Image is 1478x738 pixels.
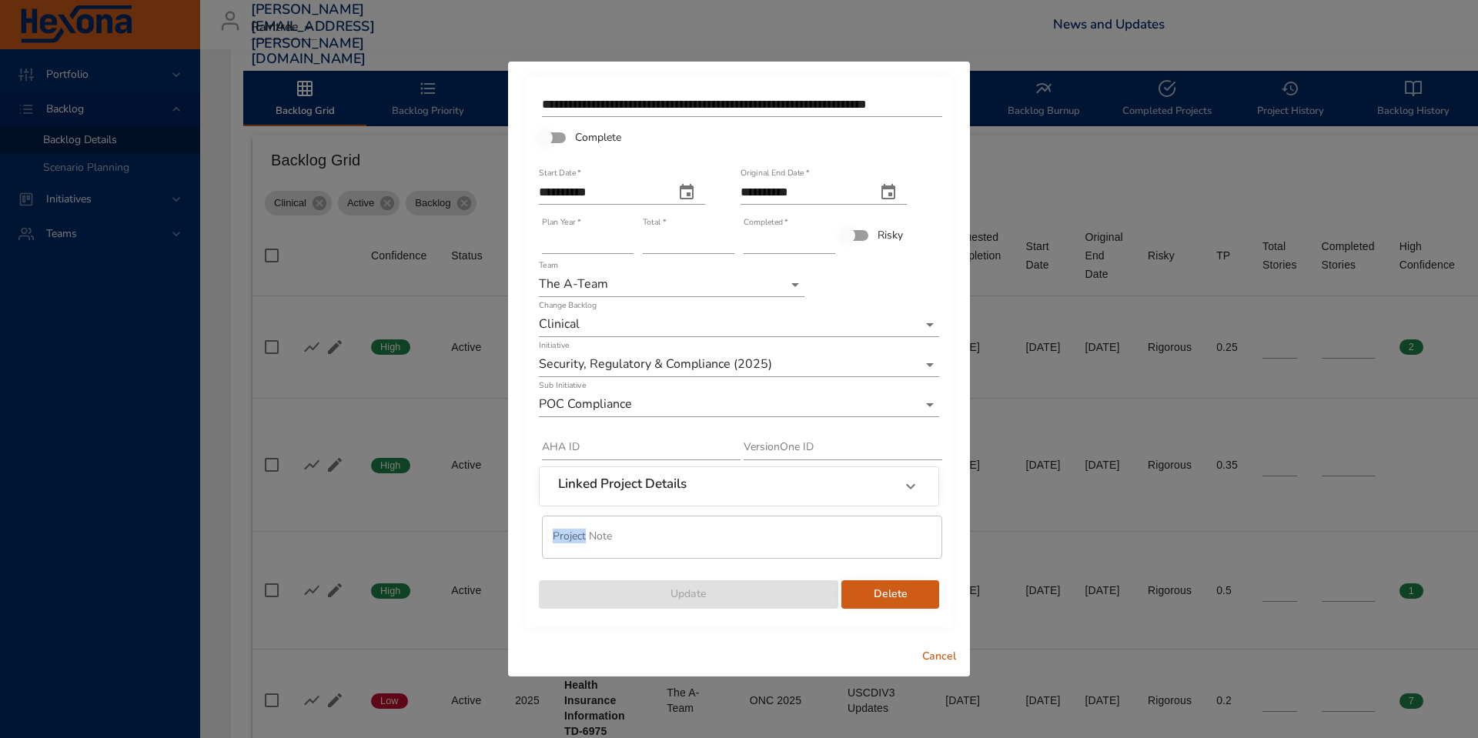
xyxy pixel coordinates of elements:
button: original end date [870,174,907,211]
span: Delete [854,585,927,604]
div: Clinical [539,312,939,337]
button: start date [668,174,705,211]
label: Completed [744,218,788,226]
button: Delete [841,580,939,609]
label: Original End Date [741,169,809,177]
div: POC Compliance [539,392,939,417]
div: The A-Team [539,272,804,297]
label: Change Backlog [539,301,597,309]
button: Cancel [915,643,964,671]
label: Total [643,218,666,226]
h6: Linked Project Details [558,476,687,492]
div: Security, Regulatory & Compliance (2025) [539,352,939,377]
label: Team [539,261,558,269]
label: Sub Initiative [539,381,586,389]
label: Plan Year [542,218,580,226]
div: Linked Project Details [540,467,938,506]
label: Initiative [539,341,569,349]
span: Risky [878,227,903,243]
label: Start Date [539,169,581,177]
span: Complete [575,129,621,145]
span: Cancel [921,647,958,666]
